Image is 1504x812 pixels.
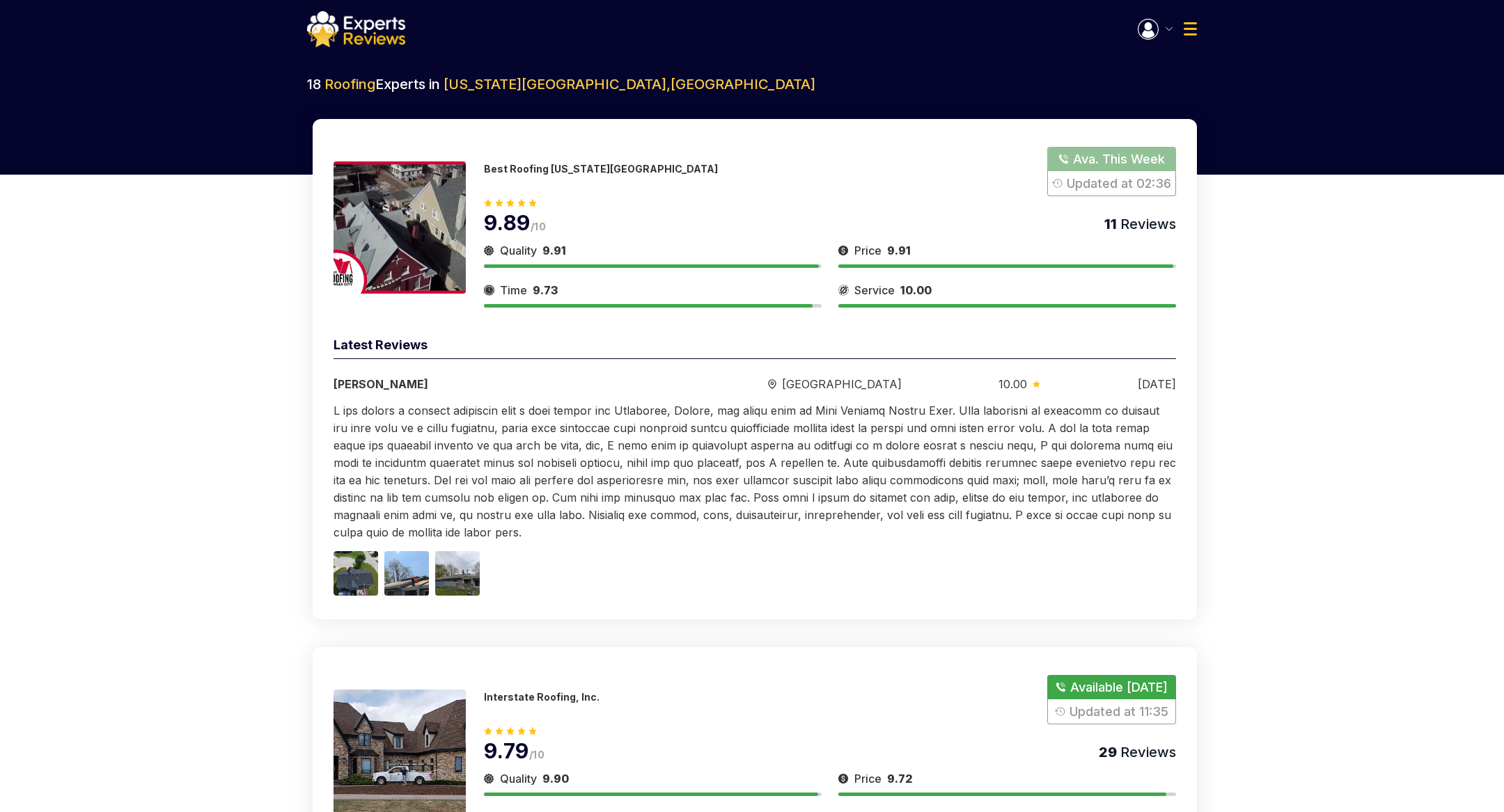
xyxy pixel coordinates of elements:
span: 9.90 [542,772,569,786]
span: Reviews [1117,744,1176,761]
img: logo [307,11,405,47]
span: Time [500,282,527,298]
img: slider icon [768,379,776,390]
span: 9.79 [484,738,529,763]
span: 9.89 [484,210,531,235]
span: [US_STATE][GEOGRAPHIC_DATA] , [GEOGRAPHIC_DATA] [444,76,815,93]
span: 29 [1099,744,1117,761]
span: /10 [529,749,545,761]
img: Menu Icon [1166,27,1173,31]
span: [GEOGRAPHIC_DATA] [782,376,902,392]
img: slider icon [484,770,494,787]
img: slider icon [1033,381,1040,388]
p: Interstate Roofing, Inc. [484,691,600,703]
span: 9.73 [533,283,558,297]
img: 175188558380285.jpeg [334,161,466,294]
img: slider icon [838,242,849,259]
img: Image 1 [334,551,378,596]
span: Reviews [1117,216,1176,232]
img: slider icon [838,282,849,298]
img: Image 2 [384,551,429,596]
img: Menu Icon [1184,22,1197,35]
span: 11 [1104,216,1117,232]
img: Image 3 [435,551,480,596]
div: [PERSON_NAME] [334,376,671,392]
h2: 18 Experts in [307,74,1197,94]
div: [DATE] [1138,376,1176,392]
span: 9.91 [887,244,911,257]
img: slider icon [484,282,494,298]
span: 10.00 [998,376,1027,392]
span: Price [854,770,882,787]
p: Best Roofing [US_STATE][GEOGRAPHIC_DATA] [484,163,718,175]
img: slider icon [838,770,849,787]
span: Quality [500,770,537,787]
span: L ips dolors a consect adipiscin elit s doei tempor inc Utlaboree, Dolore, mag aliqu enim ad Mini... [334,404,1176,539]
span: Service [854,282,895,298]
span: Price [854,242,882,259]
span: 9.91 [542,244,566,257]
span: /10 [531,221,546,232]
span: Roofing [324,76,375,93]
img: Menu Icon [1138,19,1159,40]
span: Quality [500,242,537,259]
span: 10.00 [900,283,932,297]
img: slider icon [484,242,494,259]
span: 9.72 [887,772,913,786]
div: Latest Reviews [334,335,1176,359]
